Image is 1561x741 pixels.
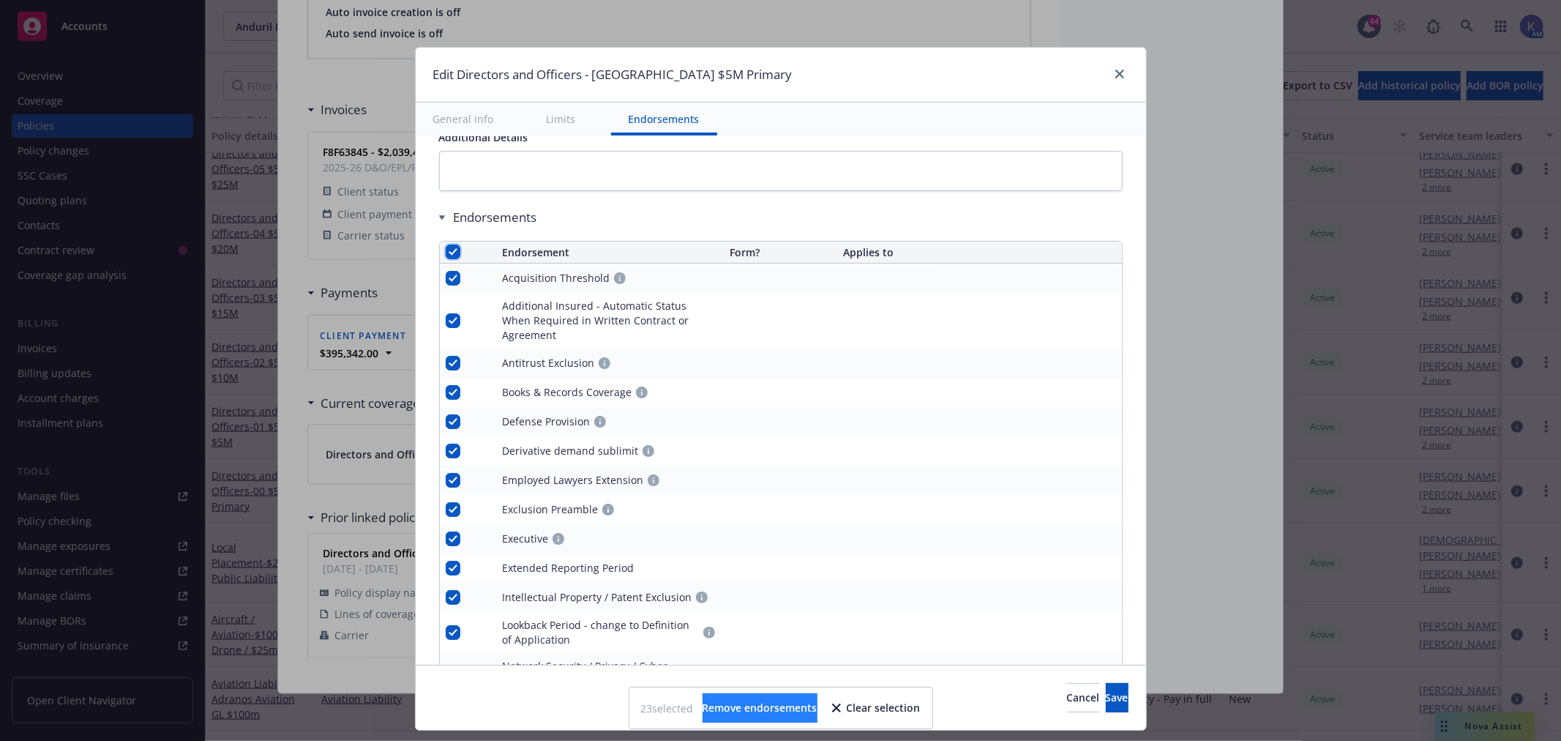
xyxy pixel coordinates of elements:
[599,501,617,518] a: circleInformation
[502,618,699,647] div: Lookback Period - change to Definition of Application
[502,590,692,605] div: Intellectual Property / Patent Exclusion
[703,693,817,723] button: Remove endorsements
[502,299,718,343] div: Additional Insured - Automatic Status When Required in Written Contract or Agreement
[502,532,548,546] div: Executive
[502,444,638,458] div: Derivative demand sublimit
[641,701,694,716] span: 23 selected
[439,209,1123,226] div: Endorsements
[700,624,718,641] a: circleInformation
[640,442,657,460] a: circleInformation
[433,65,793,84] h1: Edit Directors and Officers - [GEOGRAPHIC_DATA] $5M Primary
[596,354,613,372] a: circleInformation
[611,103,717,135] button: Endorsements
[703,701,817,715] span: Remove endorsements
[496,242,724,264] th: Endorsement
[502,414,590,429] div: Defense Provision
[832,693,921,723] button: Clear selection
[439,130,528,144] span: Additional Details
[591,413,609,431] a: circleInformation
[633,384,651,401] a: circleInformation
[611,269,629,287] a: circleInformation
[502,502,598,517] div: Exclusion Preamble
[502,561,634,576] div: Extended Reporting Period
[502,356,594,370] div: Antitrust Exclusion
[502,659,699,688] div: Network Security / Privacy / Cyber Exclusions
[502,473,643,488] div: Employed Lawyers Extension
[700,665,718,682] a: circleInformation
[416,103,512,135] button: General info
[837,242,1121,264] th: Applies to
[502,385,632,400] div: Books & Records Coverage
[502,271,610,286] div: Acquisition Threshold
[724,242,837,264] th: Form?
[693,589,711,606] a: circleInformation
[550,530,567,548] a: circleInformation
[832,694,921,722] div: Clear selection
[529,103,594,135] button: Limits
[645,472,662,489] a: circleInformation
